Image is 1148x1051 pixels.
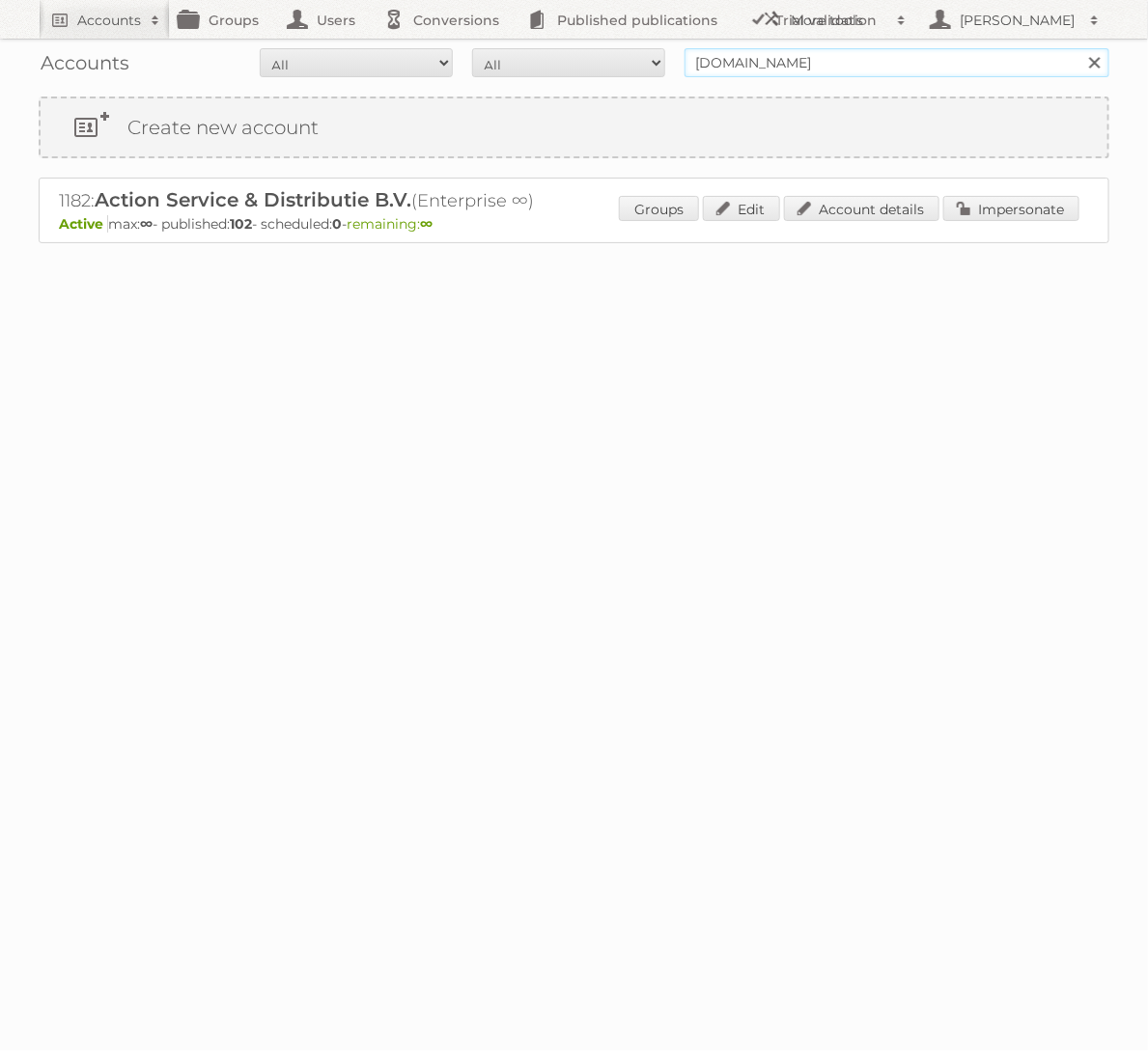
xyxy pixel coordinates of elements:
a: Impersonate [943,196,1079,221]
h2: 1182: (Enterprise ∞) [59,188,735,213]
strong: ∞ [420,215,433,233]
h2: More tools [791,11,887,30]
h2: Accounts [77,11,141,30]
span: Active [59,215,108,233]
p: max: - published: - scheduled: - [59,215,1089,233]
a: Account details [784,196,939,221]
h2: [PERSON_NAME] [955,11,1080,30]
strong: 0 [332,215,342,233]
a: Groups [619,196,699,221]
span: remaining: [347,215,433,233]
strong: ∞ [140,215,153,233]
strong: 102 [230,215,252,233]
span: Action Service & Distributie B.V. [95,188,411,211]
a: Edit [703,196,780,221]
a: Create new account [41,98,1107,156]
